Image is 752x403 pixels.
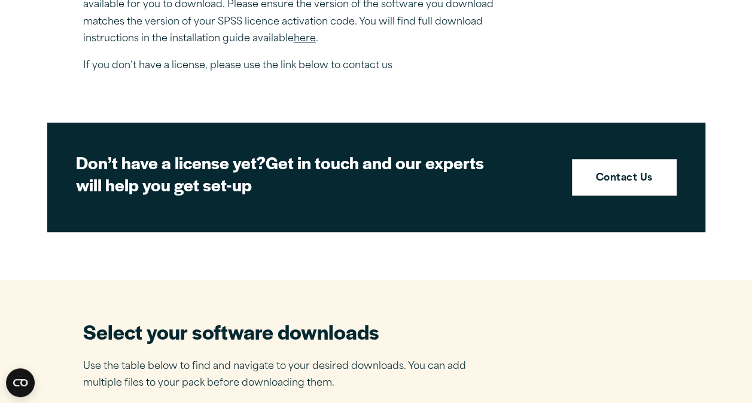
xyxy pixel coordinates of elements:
[83,318,484,345] h2: Select your software downloads
[83,358,484,393] p: Use the table below to find and navigate to your desired downloads. You can add multiple files to...
[572,159,677,196] a: Contact Us
[76,150,266,174] strong: Don’t have a license yet?
[6,368,35,397] button: Open CMP widget
[83,57,502,75] p: If you don’t have a license, please use the link below to contact us
[294,34,316,44] a: here
[76,151,495,196] h2: Get in touch and our experts will help you get set-up
[596,171,653,187] strong: Contact Us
